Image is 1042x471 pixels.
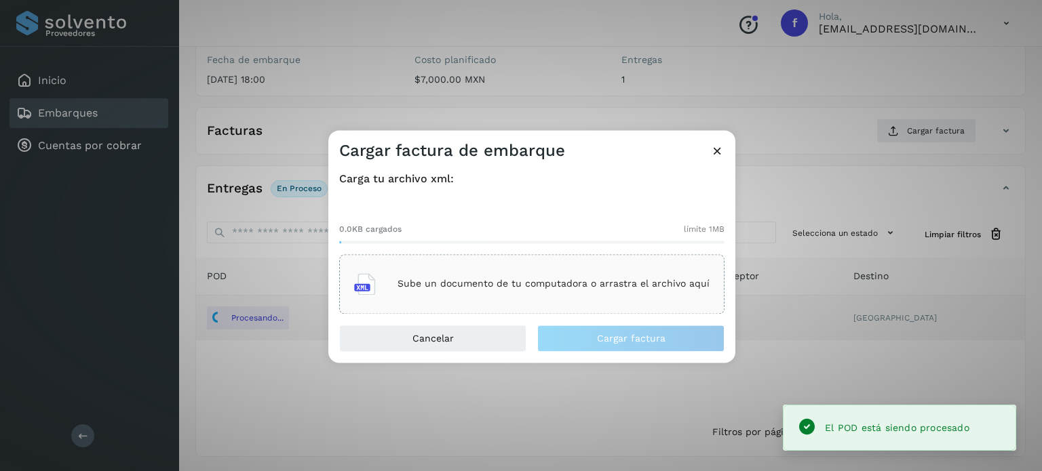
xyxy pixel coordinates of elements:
[597,333,665,343] span: Cargar factura
[398,279,710,290] p: Sube un documento de tu computadora o arrastra el archivo aquí
[412,333,454,343] span: Cancelar
[339,172,725,185] h4: Carga tu archivo xml:
[339,141,565,161] h3: Cargar factura de embarque
[825,422,969,433] span: El POD está siendo procesado
[684,223,725,235] span: límite 1MB
[339,325,526,352] button: Cancelar
[537,325,725,352] button: Cargar factura
[339,223,402,235] span: 0.0KB cargados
